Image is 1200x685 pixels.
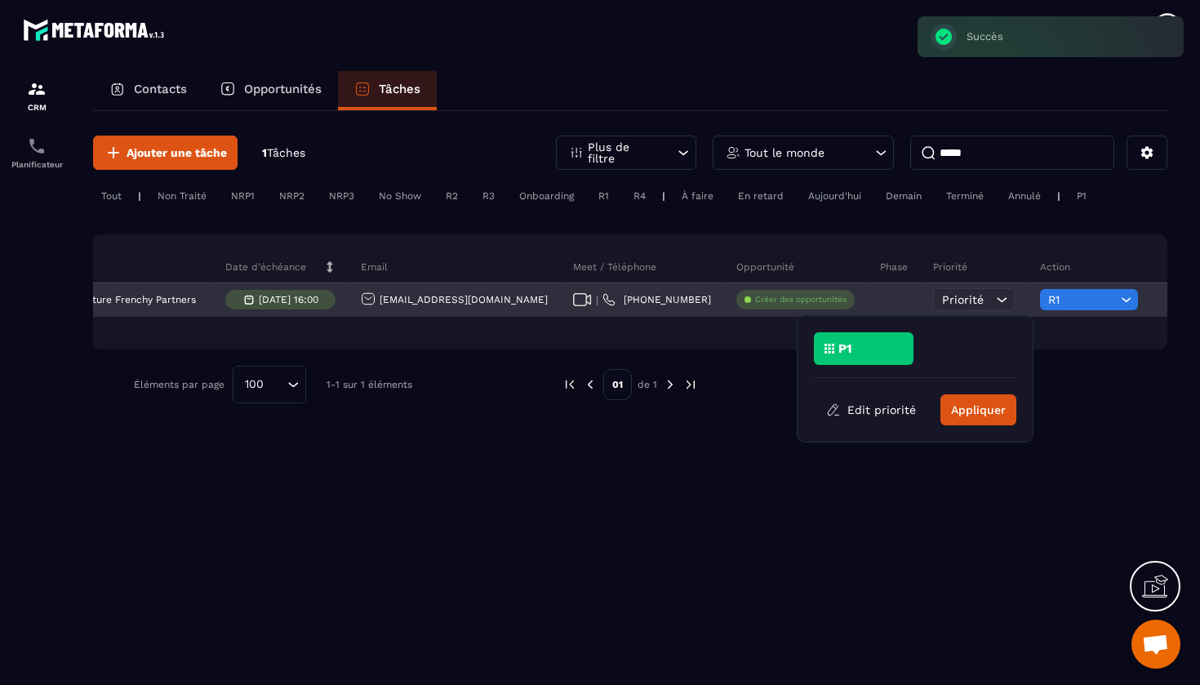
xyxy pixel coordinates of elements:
[361,260,388,274] p: Email
[203,71,338,110] a: Opportunités
[814,395,928,425] button: Edit priorité
[1040,260,1070,274] p: Action
[53,294,196,305] p: Candidature Frenchy Partners
[663,377,678,392] img: next
[271,186,313,206] div: NRP2
[27,79,47,99] img: formation
[225,260,306,274] p: Date d’échéance
[603,369,632,400] p: 01
[93,71,203,110] a: Contacts
[838,343,851,354] p: P1
[730,186,792,206] div: En retard
[583,377,598,392] img: prev
[93,136,238,170] button: Ajouter une tâche
[933,260,967,274] p: Priorité
[940,394,1016,425] button: Appliquer
[1131,620,1180,669] div: Ouvrir le chat
[4,160,69,169] p: Planificateur
[938,186,992,206] div: Terminé
[1048,293,1117,306] span: R1
[239,376,269,394] span: 100
[327,379,412,390] p: 1-1 sur 1 éléments
[755,294,847,305] p: Créer des opportunités
[942,293,984,306] span: Priorité
[338,71,437,110] a: Tâches
[134,82,187,96] p: Contacts
[511,186,582,206] div: Onboarding
[880,260,908,274] p: Phase
[138,190,141,202] p: |
[93,186,130,206] div: Tout
[27,136,47,156] img: scheduler
[4,124,69,181] a: schedulerschedulerPlanificateur
[602,293,711,306] a: [PHONE_NUMBER]
[379,82,420,96] p: Tâches
[371,186,429,206] div: No Show
[259,294,318,305] p: [DATE] 16:00
[683,377,698,392] img: next
[573,260,656,274] p: Meet / Téléphone
[590,186,617,206] div: R1
[588,141,660,164] p: Plus de filtre
[662,190,665,202] p: |
[638,378,657,391] p: de 1
[1057,190,1060,202] p: |
[269,376,283,394] input: Search for option
[23,15,170,45] img: logo
[673,186,722,206] div: À faire
[134,379,224,390] p: Éléments par page
[223,186,263,206] div: NRP1
[800,186,869,206] div: Aujourd'hui
[438,186,466,206] div: R2
[262,145,305,161] p: 1
[474,186,503,206] div: R3
[596,294,598,306] span: |
[127,145,227,161] span: Ajouter une tâche
[244,82,322,96] p: Opportunités
[4,67,69,124] a: formationformationCRM
[4,103,69,112] p: CRM
[149,186,215,206] div: Non Traité
[267,146,305,159] span: Tâches
[736,260,794,274] p: Opportunité
[878,186,930,206] div: Demain
[1069,186,1095,206] div: P1
[1000,186,1049,206] div: Annulé
[233,366,306,403] div: Search for option
[625,186,654,206] div: R4
[321,186,362,206] div: NRP3
[562,377,577,392] img: prev
[744,147,824,158] p: Tout le monde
